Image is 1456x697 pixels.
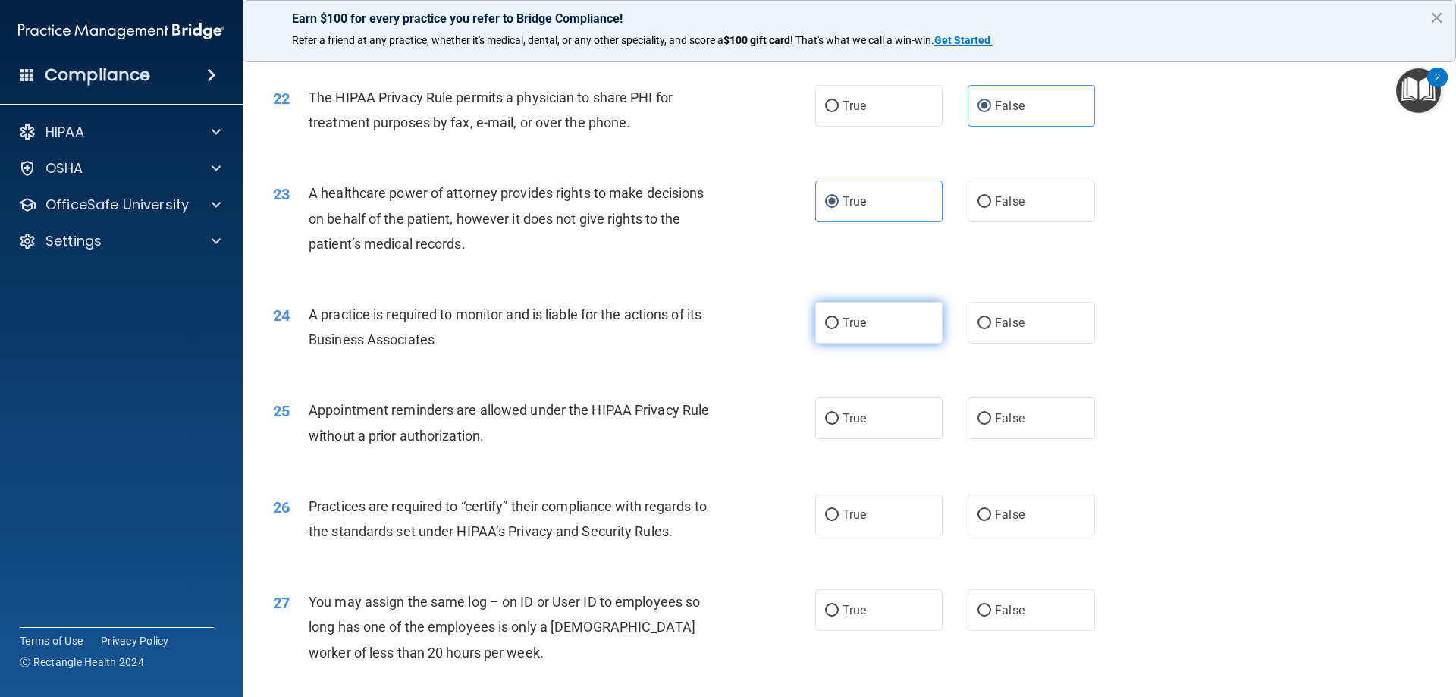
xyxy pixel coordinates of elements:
p: HIPAA [45,123,84,141]
span: ! That's what we call a win-win. [790,34,934,46]
span: True [843,507,866,522]
a: Privacy Policy [101,633,169,648]
button: Open Resource Center, 2 new notifications [1396,68,1441,113]
input: True [825,413,839,425]
img: PMB logo [18,16,224,46]
p: Earn $100 for every practice you refer to Bridge Compliance! [292,11,1407,26]
input: True [825,101,839,112]
input: False [977,318,991,329]
span: Appointment reminders are allowed under the HIPAA Privacy Rule without a prior authorization. [309,402,709,443]
input: True [825,510,839,521]
button: Close [1429,5,1444,30]
input: False [977,196,991,208]
span: You may assign the same log – on ID or User ID to employees so long has one of the employees is o... [309,594,700,660]
strong: Get Started [934,34,990,46]
span: Practices are required to “certify” their compliance with regards to the standards set under HIPA... [309,498,707,539]
span: Refer a friend at any practice, whether it's medical, dental, or any other speciality, and score a [292,34,723,46]
span: 25 [273,402,290,420]
span: True [843,194,866,209]
input: True [825,605,839,617]
span: False [995,507,1025,522]
span: False [995,603,1025,617]
div: 2 [1435,77,1440,97]
a: OSHA [18,159,221,177]
a: OfficeSafe University [18,196,221,214]
span: True [843,603,866,617]
span: Ⓒ Rectangle Health 2024 [20,655,144,670]
a: Terms of Use [20,633,83,648]
span: 26 [273,498,290,516]
span: False [995,99,1025,113]
span: False [995,411,1025,425]
span: 23 [273,185,290,203]
span: False [995,194,1025,209]
input: False [977,101,991,112]
p: OfficeSafe University [45,196,189,214]
h4: Compliance [45,64,150,86]
input: True [825,318,839,329]
input: True [825,196,839,208]
input: False [977,510,991,521]
span: A practice is required to monitor and is liable for the actions of its Business Associates [309,306,701,347]
span: True [843,411,866,425]
span: 27 [273,594,290,612]
span: True [843,316,866,330]
span: The HIPAA Privacy Rule permits a physician to share PHI for treatment purposes by fax, e-mail, or... [309,89,673,130]
input: False [977,413,991,425]
span: True [843,99,866,113]
a: Settings [18,232,221,250]
p: Settings [45,232,102,250]
span: 24 [273,306,290,325]
span: False [995,316,1025,330]
span: 22 [273,89,290,108]
a: HIPAA [18,123,221,141]
input: False [977,605,991,617]
p: OSHA [45,159,83,177]
span: A healthcare power of attorney provides rights to make decisions on behalf of the patient, howeve... [309,185,704,251]
a: Get Started [934,34,993,46]
strong: $100 gift card [723,34,790,46]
